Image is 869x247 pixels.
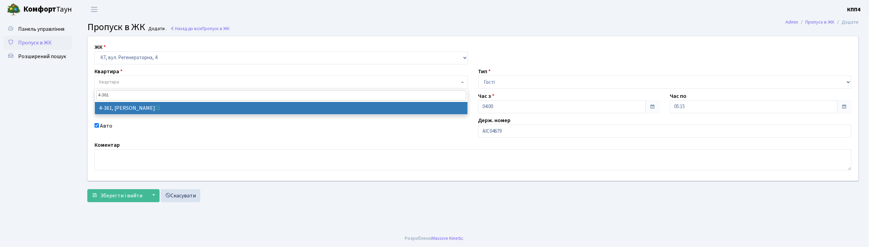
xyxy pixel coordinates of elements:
[202,25,230,32] span: Пропуск в ЖК
[99,79,119,86] span: Квартира
[670,92,687,100] label: Час по
[18,25,64,33] span: Панель управління
[478,67,491,76] label: Тип
[786,18,798,26] a: Admin
[776,15,869,29] nav: breadcrumb
[3,50,72,63] a: Розширений пошук
[95,67,123,76] label: Квартира
[95,43,106,51] label: ЖК
[23,4,56,15] b: Комфорт
[147,26,167,32] small: Додати .
[100,192,142,199] span: Зберегти і вийти
[806,18,835,26] a: Пропуск в ЖК
[847,5,861,14] a: КПП4
[835,18,859,26] li: Додати
[100,122,112,130] label: Авто
[170,25,230,32] a: Назад до всіхПропуск в ЖК
[7,3,21,16] img: logo.png
[161,189,200,202] a: Скасувати
[478,116,511,125] label: Держ. номер
[478,92,495,100] label: Час з
[23,4,72,15] span: Таун
[87,20,145,34] span: Пропуск в ЖК
[18,39,52,47] span: Пропуск в ЖК
[18,53,66,60] span: Розширений пошук
[405,235,464,242] div: Розроблено .
[478,125,852,138] input: АА1234АА
[3,36,72,50] a: Пропуск в ЖК
[431,235,463,242] a: Massive Kinetic
[3,22,72,36] a: Панель управління
[95,102,468,114] li: 4-361, [PERSON_NAME]
[847,6,861,13] b: КПП4
[95,141,120,149] label: Коментар
[86,4,103,15] button: Переключити навігацію
[87,189,147,202] button: Зберегти і вийти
